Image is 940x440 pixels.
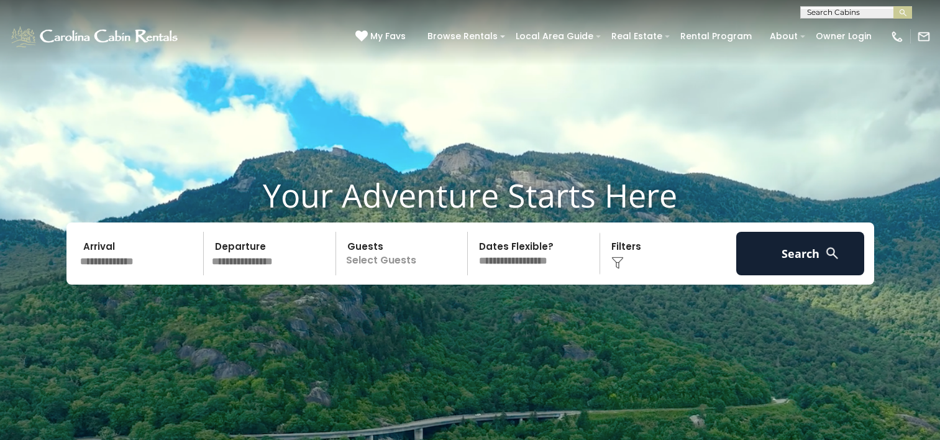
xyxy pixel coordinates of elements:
[764,27,804,46] a: About
[605,27,668,46] a: Real Estate
[355,30,409,44] a: My Favs
[736,232,865,275] button: Search
[810,27,878,46] a: Owner Login
[674,27,758,46] a: Rental Program
[9,24,181,49] img: White-1-1-2.png
[917,30,931,44] img: mail-regular-white.png
[611,257,624,269] img: filter--v1.png
[890,30,904,44] img: phone-regular-white.png
[509,27,600,46] a: Local Area Guide
[9,176,931,214] h1: Your Adventure Starts Here
[421,27,504,46] a: Browse Rentals
[824,245,840,261] img: search-regular-white.png
[370,30,406,43] span: My Favs
[340,232,468,275] p: Select Guests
